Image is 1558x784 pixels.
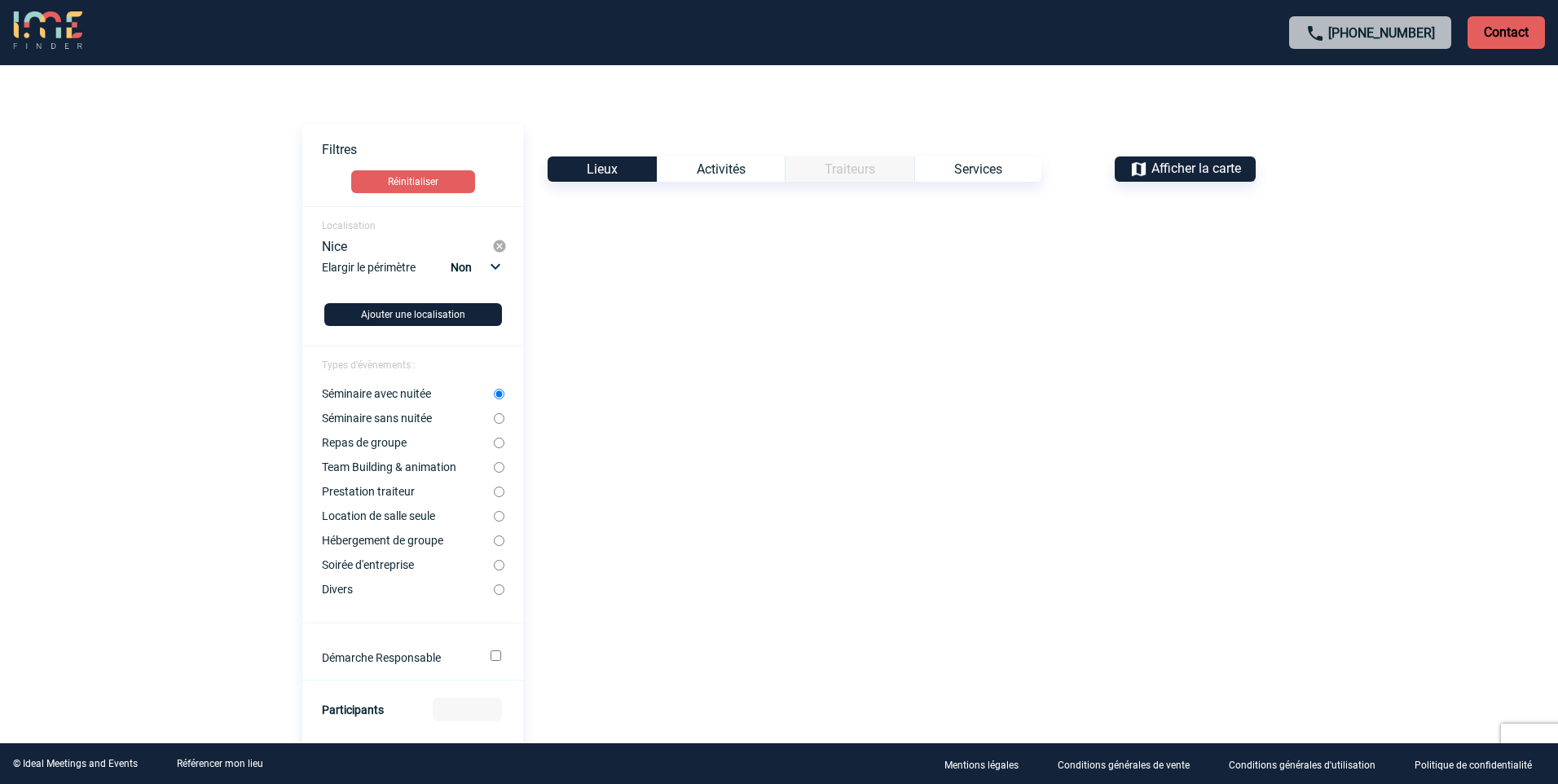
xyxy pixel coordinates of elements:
div: Lieux [548,156,657,182]
p: Filtres [322,142,523,157]
a: Politique de confidentialité [1402,756,1558,772]
a: Réinitialiser [302,170,523,193]
label: Location de salle seule [322,509,494,522]
span: Afficher la carte [1151,161,1241,176]
label: Séminaire sans nuitée [322,412,494,425]
div: © Ideal Meetings and Events [13,758,138,769]
div: Nice [322,239,492,253]
label: Démarche Responsable [322,651,468,664]
p: Politique de confidentialité [1415,760,1532,771]
p: Contact [1468,16,1545,49]
div: Activités [657,156,785,182]
span: Types d'évènements : [322,359,416,371]
div: Elargir le périmètre [322,257,507,290]
a: [PHONE_NUMBER] [1328,25,1435,41]
span: Localisation [322,220,376,231]
p: Conditions générales de vente [1058,760,1190,771]
img: call-24-px.png [1305,24,1325,43]
div: Catégorie non disponible pour le type d’Événement sélectionné [785,156,914,182]
button: Ajouter une localisation [324,303,502,326]
button: Réinitialiser [351,170,475,193]
p: Conditions générales d'utilisation [1229,760,1375,771]
a: Conditions générales d'utilisation [1216,756,1402,772]
label: Hébergement de groupe [322,534,494,547]
label: Divers [322,583,494,596]
label: Participants [322,703,384,716]
p: Mentions légales [944,760,1019,771]
a: Mentions légales [931,756,1045,772]
input: Démarche Responsable [491,650,501,661]
img: cancel-24-px-g.png [492,239,507,253]
label: Soirée d'entreprise [322,558,494,571]
a: Référencer mon lieu [177,758,263,769]
label: Prestation traiteur [322,485,494,498]
label: Séminaire avec nuitée [322,387,494,400]
div: Services [914,156,1041,182]
label: Team Building & animation [322,460,494,473]
a: Conditions générales de vente [1045,756,1216,772]
label: Repas de groupe [322,436,494,449]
